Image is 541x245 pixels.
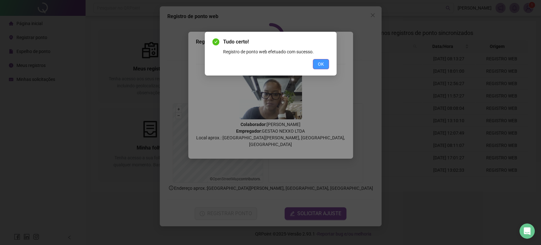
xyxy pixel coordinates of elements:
div: Registro de ponto web efetuado com sucesso. [223,48,329,55]
span: Tudo certo! [223,38,329,46]
span: check-circle [212,38,219,45]
button: OK [313,59,329,69]
div: Open Intercom Messenger [519,223,535,239]
span: OK [318,61,324,68]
